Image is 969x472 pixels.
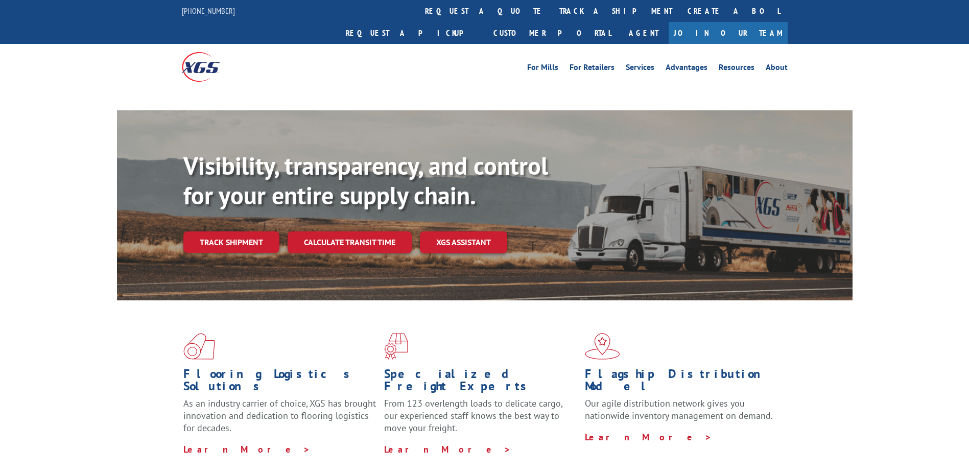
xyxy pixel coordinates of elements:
[384,368,577,397] h1: Specialized Freight Experts
[183,150,548,211] b: Visibility, transparency, and control for your entire supply chain.
[619,22,669,44] a: Agent
[669,22,788,44] a: Join Our Team
[585,333,620,360] img: xgs-icon-flagship-distribution-model-red
[719,63,754,75] a: Resources
[585,368,778,397] h1: Flagship Distribution Model
[666,63,707,75] a: Advantages
[626,63,654,75] a: Services
[183,231,279,253] a: Track shipment
[585,397,773,421] span: Our agile distribution network gives you nationwide inventory management on demand.
[288,231,412,253] a: Calculate transit time
[384,333,408,360] img: xgs-icon-focused-on-flooring-red
[486,22,619,44] a: Customer Portal
[182,6,235,16] a: [PHONE_NUMBER]
[183,368,376,397] h1: Flooring Logistics Solutions
[527,63,558,75] a: For Mills
[766,63,788,75] a: About
[384,397,577,443] p: From 123 overlength loads to delicate cargo, our experienced staff knows the best way to move you...
[570,63,615,75] a: For Retailers
[183,333,215,360] img: xgs-icon-total-supply-chain-intelligence-red
[183,397,376,434] span: As an industry carrier of choice, XGS has brought innovation and dedication to flooring logistics...
[183,443,311,455] a: Learn More >
[420,231,507,253] a: XGS ASSISTANT
[384,443,511,455] a: Learn More >
[585,431,712,443] a: Learn More >
[338,22,486,44] a: Request a pickup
